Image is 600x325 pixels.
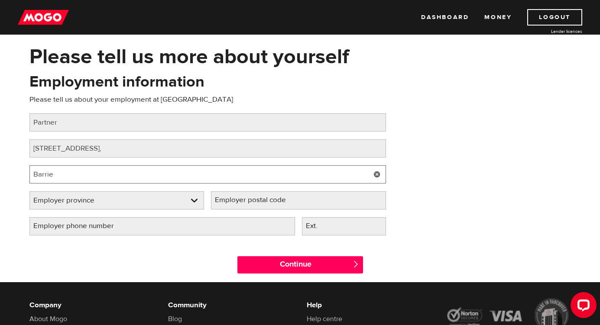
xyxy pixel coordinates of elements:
[29,300,155,310] h6: Company
[168,315,182,323] a: Blog
[527,9,582,26] a: Logout
[307,315,342,323] a: Help centre
[29,73,204,91] h2: Employment information
[29,217,132,235] label: Employer phone number
[29,315,67,323] a: About Mogo
[237,256,363,274] input: Continue
[18,9,69,26] img: mogo_logo-11ee424be714fa7cbb0f0f49df9e16ec.png
[421,9,469,26] a: Dashboard
[29,94,386,105] p: Please tell us about your employment at [GEOGRAPHIC_DATA]
[517,28,582,35] a: Lender licences
[564,289,600,325] iframe: LiveChat chat widget
[29,45,571,68] h1: Please tell us more about yourself
[168,300,294,310] h6: Community
[211,191,304,209] label: Employer postal code
[352,261,360,268] span: 
[484,9,512,26] a: Money
[302,217,335,235] label: Ext.
[307,300,432,310] h6: Help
